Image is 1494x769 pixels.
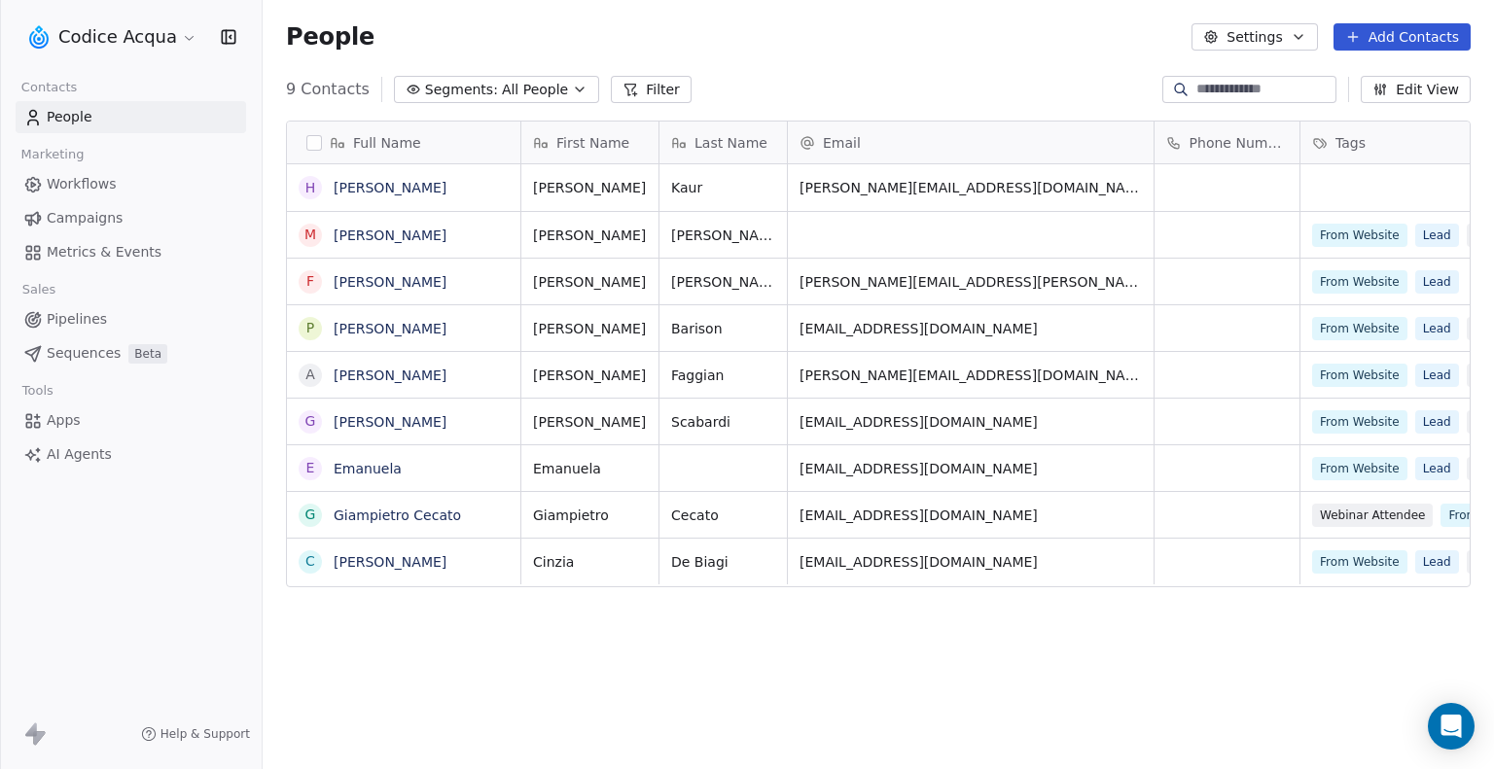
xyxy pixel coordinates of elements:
a: Campaigns [16,202,246,234]
span: From Website [1312,410,1407,434]
div: Last Name [659,122,787,163]
span: [PERSON_NAME] [533,178,647,197]
a: Metrics & Events [16,236,246,268]
a: [PERSON_NAME] [334,180,446,195]
div: Email [788,122,1154,163]
div: First Name [521,122,658,163]
span: Giampietro [533,506,647,525]
div: E [306,458,315,478]
span: De Biagi [671,552,775,572]
span: Apps [47,410,81,431]
a: Workflows [16,168,246,200]
div: P [306,318,314,338]
span: Lead [1415,410,1459,434]
span: Emanuela [533,459,647,478]
span: Barison [671,319,775,338]
a: Giampietro Cecato [334,507,461,523]
button: Add Contacts [1334,23,1471,51]
span: From Website [1312,550,1407,574]
span: AI Agents [47,444,112,465]
a: Apps [16,404,246,437]
span: Sales [14,275,64,304]
span: Metrics & Events [47,242,161,262]
a: [PERSON_NAME] [334,554,446,570]
span: [PERSON_NAME] [533,272,647,292]
span: [PERSON_NAME] [533,366,647,385]
span: All People [502,80,568,100]
a: [PERSON_NAME] [334,274,446,290]
span: From Website [1312,317,1407,340]
div: C [305,551,315,572]
span: People [286,22,374,52]
a: People [16,101,246,133]
span: Contacts [13,73,86,102]
span: Cinzia [533,552,647,572]
span: Faggian [671,366,775,385]
div: Open Intercom Messenger [1428,703,1475,750]
span: Codice Acqua [58,24,177,50]
div: G [305,411,316,432]
span: Help & Support [160,726,250,742]
span: From Website [1312,457,1407,480]
span: [EMAIL_ADDRESS][DOMAIN_NAME] [800,319,1142,338]
span: Lead [1415,457,1459,480]
span: First Name [556,133,629,153]
div: M [304,225,316,245]
span: Marketing [13,140,92,169]
a: [PERSON_NAME] [334,367,446,383]
span: Sequences [47,343,121,364]
span: [EMAIL_ADDRESS][DOMAIN_NAME] [800,459,1142,478]
div: A [305,365,315,385]
div: Phone Number [1155,122,1299,163]
span: 9 Contacts [286,78,370,101]
span: Lead [1415,270,1459,294]
span: [PERSON_NAME] [533,226,647,245]
span: [EMAIL_ADDRESS][DOMAIN_NAME] [800,552,1142,572]
span: [PERSON_NAME][EMAIL_ADDRESS][DOMAIN_NAME] [800,178,1142,197]
span: People [47,107,92,127]
span: [PERSON_NAME][EMAIL_ADDRESS][PERSON_NAME][DOMAIN_NAME] [800,272,1142,292]
a: SequencesBeta [16,337,246,369]
span: From Website [1312,364,1407,387]
div: grid [287,164,521,752]
button: Edit View [1361,76,1471,103]
span: Lead [1415,317,1459,340]
span: Phone Number [1190,133,1288,153]
img: logo.png [27,25,51,49]
div: H [305,178,316,198]
span: Email [823,133,861,153]
a: [PERSON_NAME] [334,414,446,430]
span: [PERSON_NAME] [671,272,775,292]
span: Last Name [694,133,767,153]
span: [PERSON_NAME] [533,412,647,432]
span: Beta [128,344,167,364]
a: Emanuela [334,461,402,476]
span: Segments: [425,80,498,100]
span: Lead [1415,364,1459,387]
span: Kaur [671,178,775,197]
a: AI Agents [16,438,246,471]
div: F [306,271,314,292]
span: From Website [1312,270,1407,294]
span: Workflows [47,174,117,194]
span: [EMAIL_ADDRESS][DOMAIN_NAME] [800,412,1142,432]
span: From Website [1312,224,1407,247]
span: Scabardi [671,412,775,432]
span: Lead [1415,550,1459,574]
button: Settings [1192,23,1317,51]
span: Lead [1415,224,1459,247]
button: Filter [611,76,692,103]
span: [PERSON_NAME][EMAIL_ADDRESS][DOMAIN_NAME] [800,366,1142,385]
a: [PERSON_NAME] [334,321,446,336]
span: Pipelines [47,309,107,330]
span: Campaigns [47,208,123,228]
div: G [305,505,316,525]
span: [PERSON_NAME] [533,319,647,338]
span: Tools [14,376,61,405]
a: [PERSON_NAME] [334,227,446,243]
span: Tags [1335,133,1366,153]
span: [EMAIL_ADDRESS][DOMAIN_NAME] [800,506,1142,525]
a: Help & Support [141,726,250,742]
span: Webinar Attendee [1312,504,1433,527]
span: Cecato [671,506,775,525]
